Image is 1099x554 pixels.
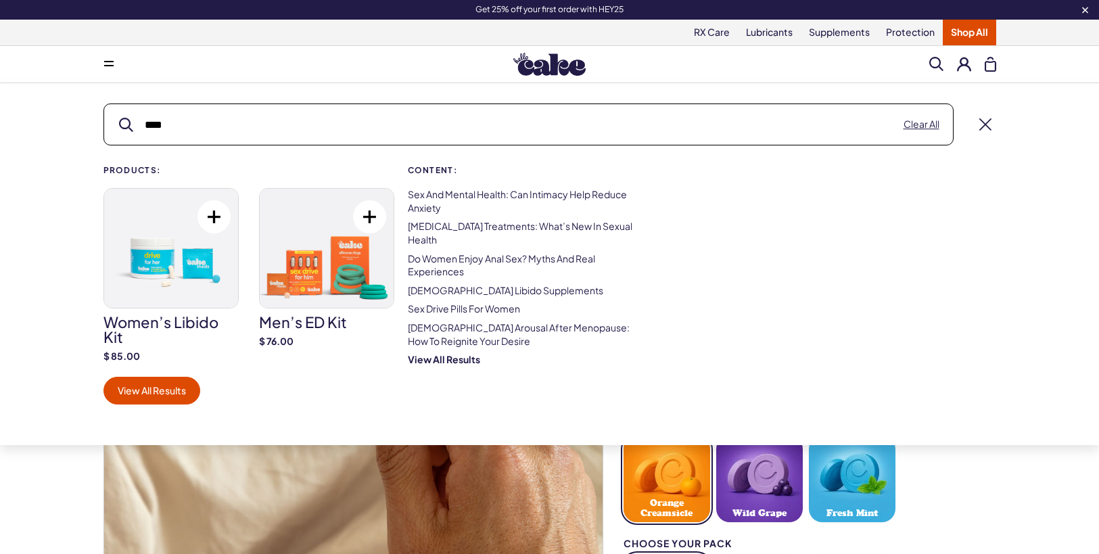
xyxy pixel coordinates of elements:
[408,166,637,175] strong: Content:
[408,302,520,315] a: Sex Drive Pills For Women
[408,252,595,278] a: Do Women Enjoy Anal Sex? Myths And Real Experiences
[103,350,239,363] strong: $ 85.00
[408,353,480,365] a: View All Results
[826,508,878,518] span: Fresh Mint
[408,321,630,347] a: [DEMOGRAPHIC_DATA] Arousal After Menopause: How To Reignite Your Desire
[259,315,394,329] h3: Men’s ED Kit
[259,188,394,348] a: Men’s ED Kit Men’s ED Kit $ 76.00
[628,498,706,518] span: Orange Creamsicle
[738,20,801,45] a: Lubricants
[943,20,996,45] a: Shop All
[732,508,787,518] span: Wild Grape
[104,189,238,308] img: Women’s Libido Kit
[513,53,586,76] img: Hello Cake
[904,118,939,131] button: Clear All
[801,20,878,45] a: Supplements
[103,166,394,175] strong: Products:
[259,335,394,348] strong: $ 76.00
[260,189,394,308] img: Men’s ED Kit
[686,20,738,45] a: RX Care
[408,284,603,296] a: [DEMOGRAPHIC_DATA] Libido Supplements
[63,4,1037,15] div: Get 25% off your first order with HEY25
[878,20,943,45] a: Protection
[408,188,627,214] a: Sex And Mental Health: Can Intimacy Help Reduce Anxiety
[103,188,239,363] a: Women’s Libido Kit Women’s Libido Kit $ 85.00
[624,538,895,549] div: Choose your pack
[103,315,239,344] h3: Women’s Libido Kit
[408,220,632,246] a: [MEDICAL_DATA] Treatments: What’s New In Sexual Health
[103,377,200,405] a: View All Results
